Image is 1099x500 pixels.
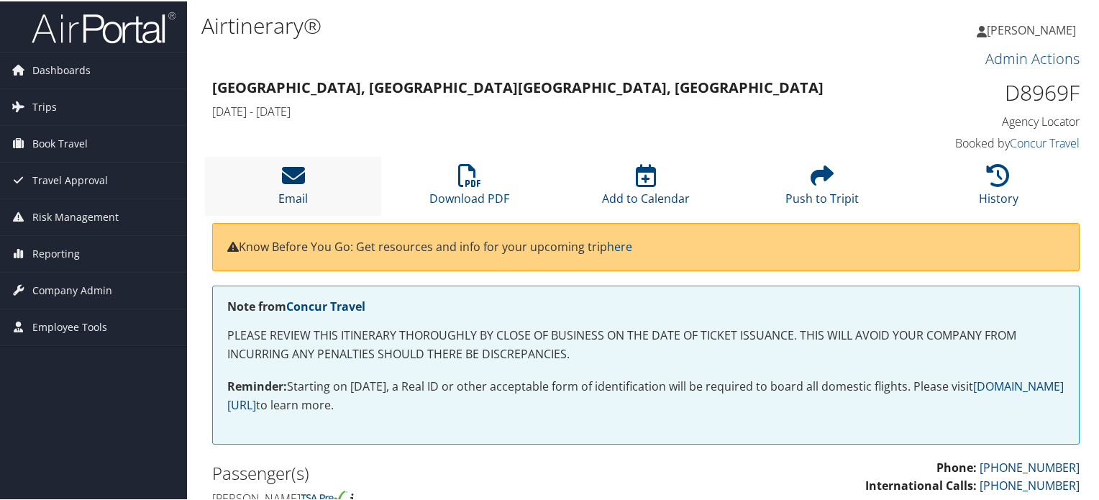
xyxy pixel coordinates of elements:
[32,124,88,160] span: Book Travel
[785,171,859,205] a: Push to Tripit
[32,88,57,124] span: Trips
[212,460,635,484] h2: Passenger(s)
[278,171,308,205] a: Email
[212,102,857,118] h4: [DATE] - [DATE]
[985,47,1080,67] a: Admin Actions
[32,198,119,234] span: Risk Management
[865,476,977,492] strong: International Calls:
[286,297,365,313] a: Concur Travel
[602,171,690,205] a: Add to Calendar
[879,76,1080,106] h1: D8969F
[979,171,1018,205] a: History
[977,7,1090,50] a: [PERSON_NAME]
[32,271,112,307] span: Company Admin
[32,308,107,344] span: Employee Tools
[32,9,175,43] img: airportal-logo.png
[980,458,1080,474] a: [PHONE_NUMBER]
[936,458,977,474] strong: Phone:
[227,377,1064,412] a: [DOMAIN_NAME][URL]
[227,297,365,313] strong: Note from
[32,235,80,271] span: Reporting
[980,476,1080,492] a: [PHONE_NUMBER]
[879,134,1080,150] h4: Booked by
[227,377,287,393] strong: Reminder:
[227,325,1064,362] p: PLEASE REVIEW THIS ITINERARY THOROUGHLY BY CLOSE OF BUSINESS ON THE DATE OF TICKET ISSUANCE. THIS...
[212,76,824,96] strong: [GEOGRAPHIC_DATA], [GEOGRAPHIC_DATA] [GEOGRAPHIC_DATA], [GEOGRAPHIC_DATA]
[227,376,1064,413] p: Starting on [DATE], a Real ID or other acceptable form of identification will be required to boar...
[1010,134,1080,150] a: Concur Travel
[879,112,1080,128] h4: Agency Locator
[607,237,632,253] a: here
[32,51,91,87] span: Dashboards
[987,21,1076,37] span: [PERSON_NAME]
[201,9,794,40] h1: Airtinerary®
[32,161,108,197] span: Travel Approval
[227,237,1064,255] p: Know Before You Go: Get resources and info for your upcoming trip
[429,171,509,205] a: Download PDF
